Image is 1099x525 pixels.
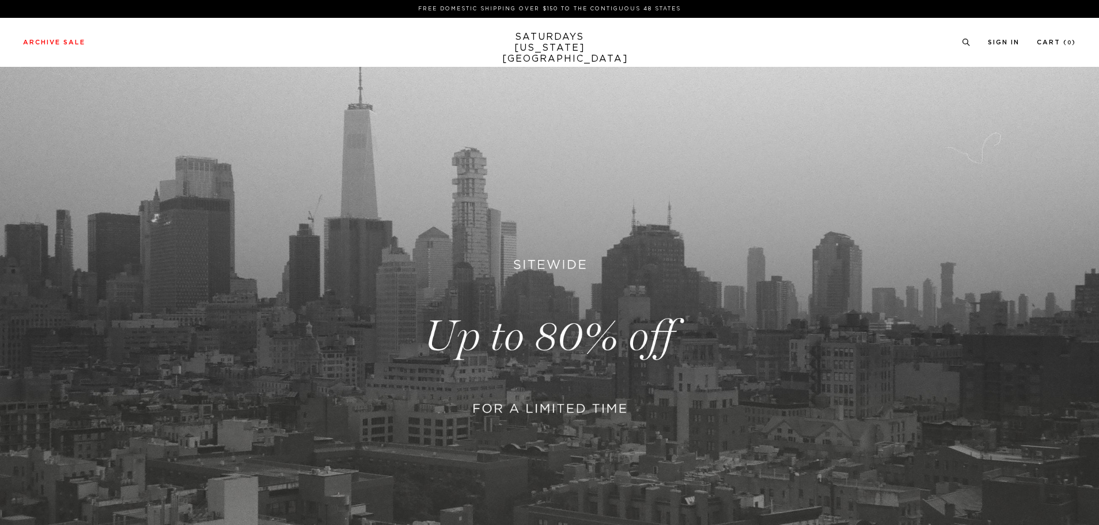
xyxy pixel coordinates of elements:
[23,39,85,46] a: Archive Sale
[1067,40,1072,46] small: 0
[1037,39,1076,46] a: Cart (0)
[988,39,1020,46] a: Sign In
[28,5,1071,13] p: FREE DOMESTIC SHIPPING OVER $150 TO THE CONTIGUOUS 48 STATES
[502,32,597,65] a: SATURDAYS[US_STATE][GEOGRAPHIC_DATA]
